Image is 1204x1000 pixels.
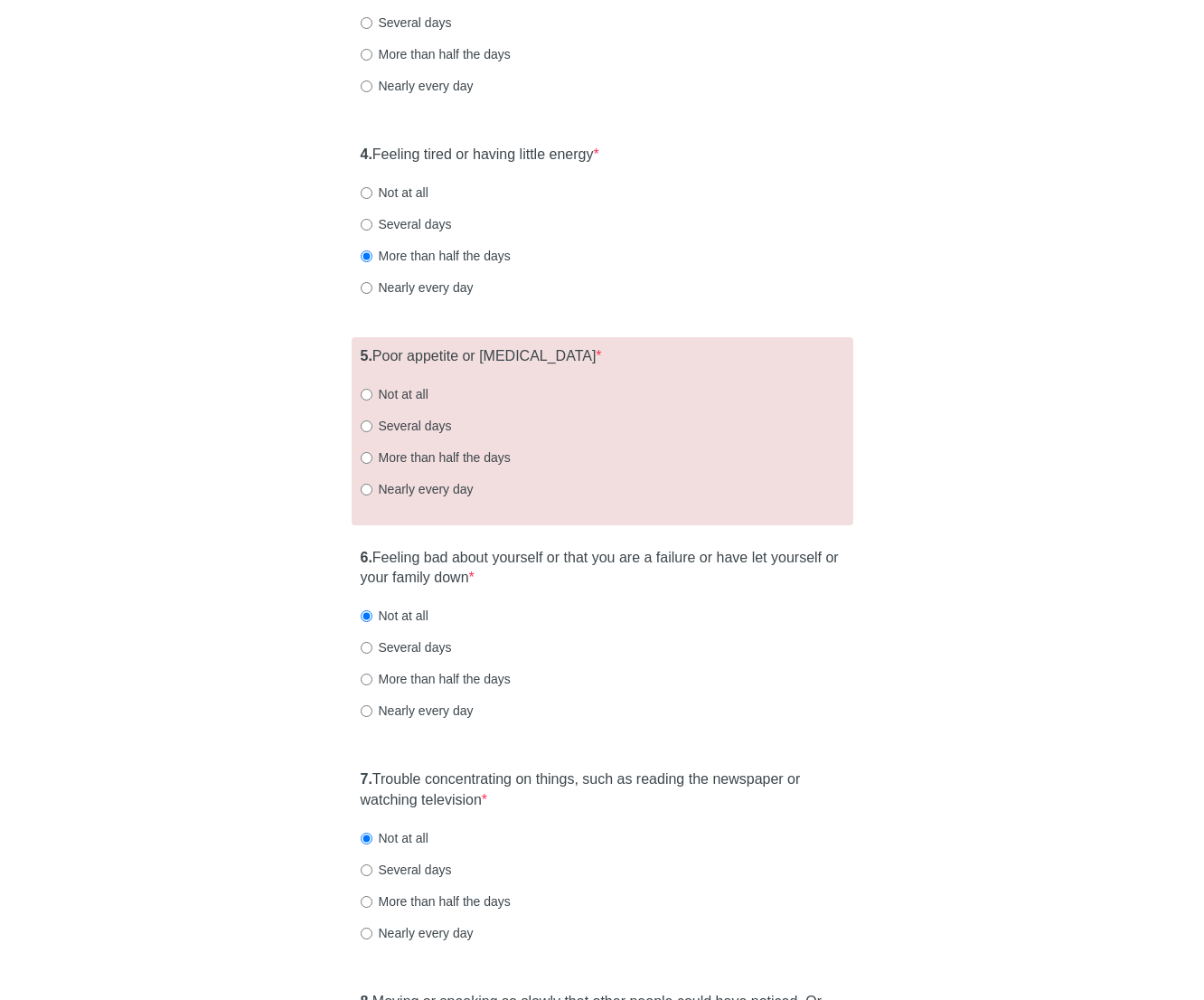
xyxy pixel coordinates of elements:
[361,548,844,590] label: Feeling bad about yourself or that you are a failure or have let yourself or your family down
[361,674,372,685] input: More than half the days
[361,219,372,231] input: Several days
[361,417,452,435] label: Several days
[361,420,372,432] input: Several days
[361,642,372,654] input: Several days
[361,184,428,202] label: Not at all
[361,187,372,199] input: Not at all
[361,49,372,61] input: More than half the days
[361,771,372,787] strong: 7.
[361,282,372,294] input: Nearly every day
[361,670,511,688] label: More than half the days
[361,448,511,467] label: More than half the days
[361,45,511,63] label: More than half the days
[361,77,474,95] label: Nearly every day
[361,550,372,565] strong: 6.
[361,348,372,363] strong: 5.
[361,250,372,262] input: More than half the days
[361,385,428,403] label: Not at all
[361,14,452,32] label: Several days
[361,146,372,162] strong: 4.
[361,484,372,495] input: Nearly every day
[361,892,511,910] label: More than half the days
[361,215,452,233] label: Several days
[361,864,372,876] input: Several days
[361,610,372,622] input: Not at all
[361,928,372,939] input: Nearly every day
[361,452,372,464] input: More than half the days
[361,896,372,908] input: More than half the days
[361,924,474,942] label: Nearly every day
[361,480,474,498] label: Nearly every day
[361,346,602,367] label: Poor appetite or [MEDICAL_DATA]
[361,702,474,720] label: Nearly every day
[361,247,511,265] label: More than half the days
[361,638,452,656] label: Several days
[361,833,372,844] input: Not at all
[361,17,372,29] input: Several days
[361,607,428,625] label: Not at all
[361,145,599,165] label: Feeling tired or having little energy
[361,861,452,879] label: Several days
[361,829,428,847] label: Not at all
[361,80,372,92] input: Nearly every day
[361,705,372,717] input: Nearly every day
[361,389,372,401] input: Not at all
[361,278,474,297] label: Nearly every day
[361,769,844,811] label: Trouble concentrating on things, such as reading the newspaper or watching television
